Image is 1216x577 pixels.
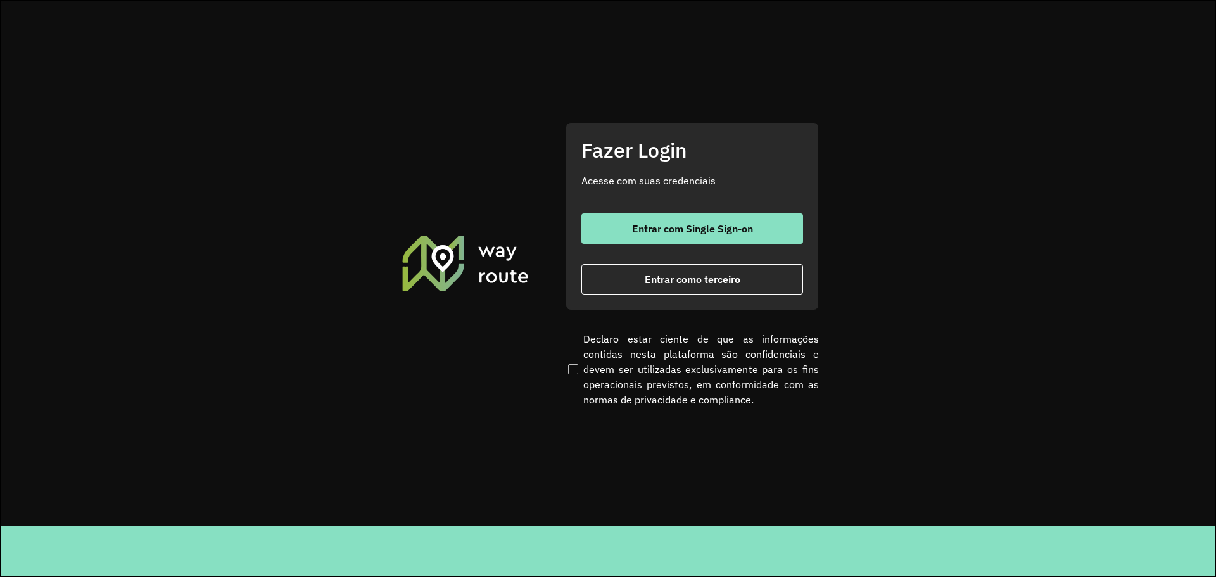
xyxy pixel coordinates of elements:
span: Entrar com Single Sign-on [632,224,753,234]
button: button [581,213,803,244]
h2: Fazer Login [581,138,803,162]
p: Acesse com suas credenciais [581,173,803,188]
img: Roteirizador AmbevTech [400,234,531,292]
label: Declaro estar ciente de que as informações contidas nesta plataforma são confidenciais e devem se... [566,331,819,407]
button: button [581,264,803,295]
span: Entrar como terceiro [645,274,740,284]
